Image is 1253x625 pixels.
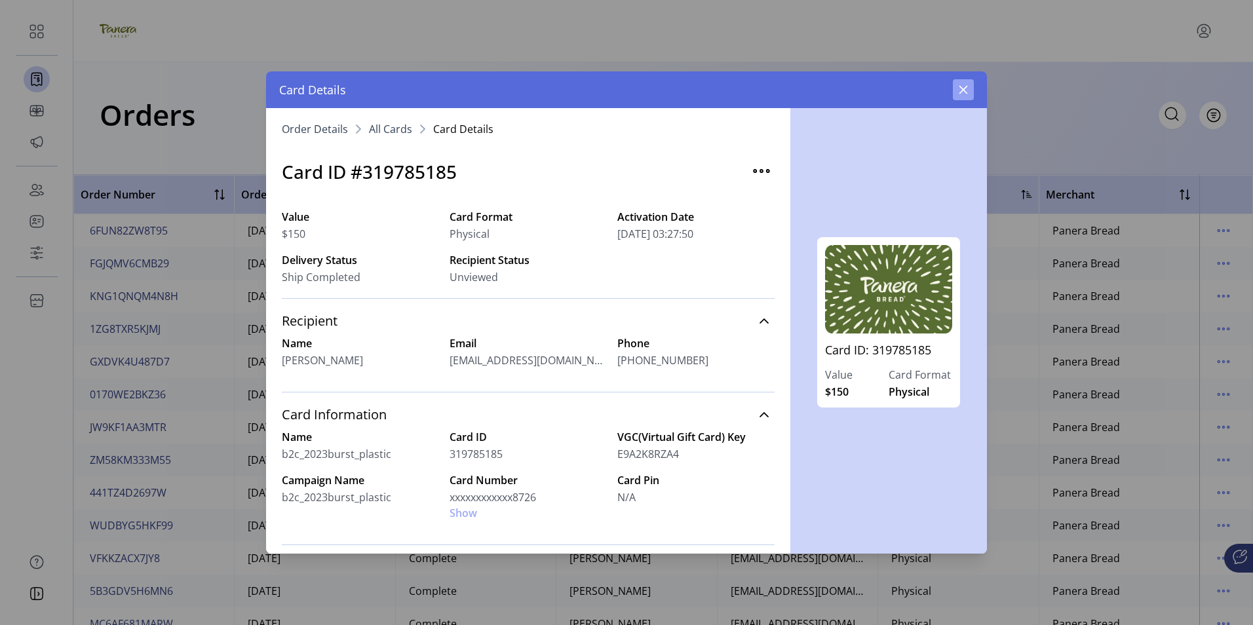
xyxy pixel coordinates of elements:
[433,124,493,134] span: Card Details
[282,158,457,185] h3: Card ID #319785185
[450,489,536,505] span: xxxxxxxxxxxx8726
[282,489,391,505] span: b2c_2023burst_plastic
[825,245,952,333] img: b2c_2023burst_plastic
[450,446,503,462] span: 319785185
[450,352,607,368] span: [EMAIL_ADDRESS][DOMAIN_NAME]
[450,335,607,351] label: Email
[450,226,490,242] span: Physical
[450,252,607,268] label: Recipient Status
[282,408,387,421] span: Card Information
[825,367,889,383] label: Value
[282,124,348,134] a: Order Details
[282,335,775,384] div: Recipient
[450,429,607,445] label: Card ID
[617,352,708,368] span: [PHONE_NUMBER]
[282,429,439,445] label: Name
[282,314,337,328] span: Recipient
[279,81,346,99] span: Card Details
[282,352,363,368] span: [PERSON_NAME]
[282,472,439,488] label: Campaign Name
[617,446,679,462] span: E9A2K8RZA4
[825,341,952,367] a: Card ID: 319785185
[617,489,636,505] span: N/A
[450,269,498,285] span: Unviewed
[450,209,607,225] label: Card Format
[282,269,360,285] span: Ship Completed
[617,226,693,242] span: [DATE] 03:27:50
[282,252,439,268] label: Delivery Status
[450,472,607,488] label: Card Number
[617,429,775,445] label: VGC(Virtual Gift Card) Key
[889,367,952,383] label: Card Format
[369,124,412,134] a: All Cards
[282,400,775,429] a: Card Information
[282,209,439,225] label: Value
[282,226,305,242] span: $150
[889,384,929,400] span: Physical
[282,307,775,335] a: Recipient
[617,472,775,488] label: Card Pin
[617,335,775,351] label: Phone
[751,161,772,181] img: menu-additional-horizontal.svg
[617,209,775,225] label: Activation Date
[282,446,391,462] span: b2c_2023burst_plastic
[282,429,775,537] div: Card Information
[825,384,849,400] span: $150
[282,335,439,351] label: Name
